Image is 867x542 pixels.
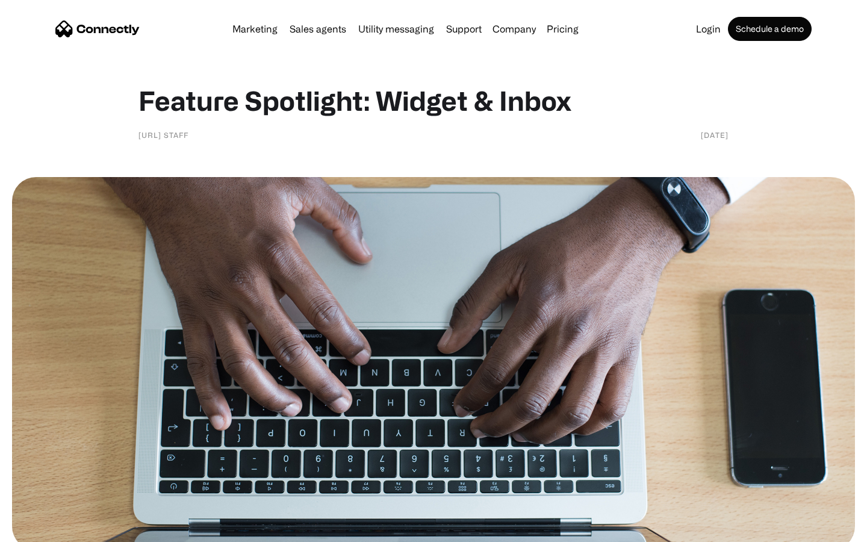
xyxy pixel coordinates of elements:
h1: Feature Spotlight: Widget & Inbox [138,84,729,117]
div: [DATE] [701,129,729,141]
a: Pricing [542,24,583,34]
a: Login [691,24,726,34]
a: Marketing [228,24,282,34]
div: [URL] staff [138,129,188,141]
a: Support [441,24,486,34]
a: Utility messaging [353,24,439,34]
ul: Language list [24,521,72,538]
aside: Language selected: English [12,521,72,538]
a: Sales agents [285,24,351,34]
div: Company [493,20,536,37]
a: Schedule a demo [728,17,812,41]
